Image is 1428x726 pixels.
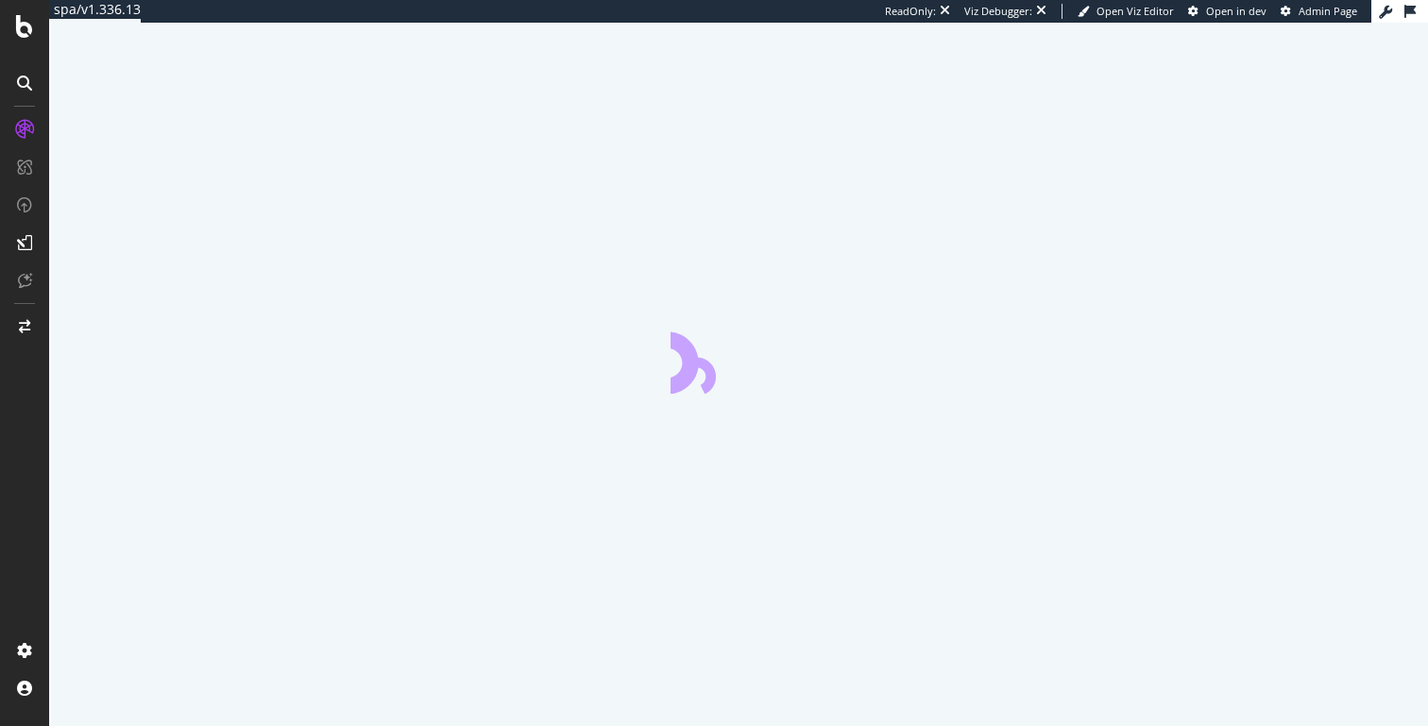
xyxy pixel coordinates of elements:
[1078,4,1174,19] a: Open Viz Editor
[885,4,936,19] div: ReadOnly:
[1188,4,1266,19] a: Open in dev
[671,326,807,394] div: animation
[1281,4,1357,19] a: Admin Page
[1299,4,1357,18] span: Admin Page
[1096,4,1174,18] span: Open Viz Editor
[1206,4,1266,18] span: Open in dev
[964,4,1032,19] div: Viz Debugger:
